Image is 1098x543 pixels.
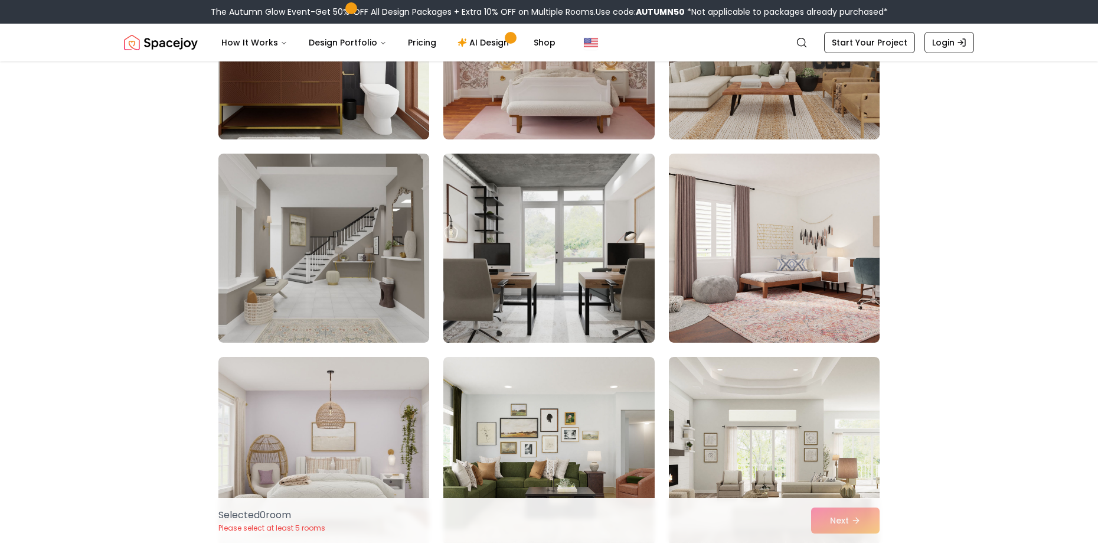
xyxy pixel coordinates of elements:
[212,31,565,54] nav: Main
[398,31,446,54] a: Pricing
[124,24,974,61] nav: Global
[636,6,685,18] b: AUTUMN50
[218,154,429,343] img: Room room-7
[448,31,522,54] a: AI Design
[211,6,888,18] div: The Autumn Glow Event-Get 50% OFF All Design Packages + Extra 10% OFF on Multiple Rooms.
[924,32,974,53] a: Login
[596,6,685,18] span: Use code:
[218,508,325,522] p: Selected 0 room
[584,35,598,50] img: United States
[299,31,396,54] button: Design Portfolio
[824,32,915,53] a: Start Your Project
[212,31,297,54] button: How It Works
[685,6,888,18] span: *Not applicable to packages already purchased*
[218,524,325,533] p: Please select at least 5 rooms
[524,31,565,54] a: Shop
[124,31,198,54] a: Spacejoy
[669,154,880,343] img: Room room-9
[124,31,198,54] img: Spacejoy Logo
[438,149,659,347] img: Room room-8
